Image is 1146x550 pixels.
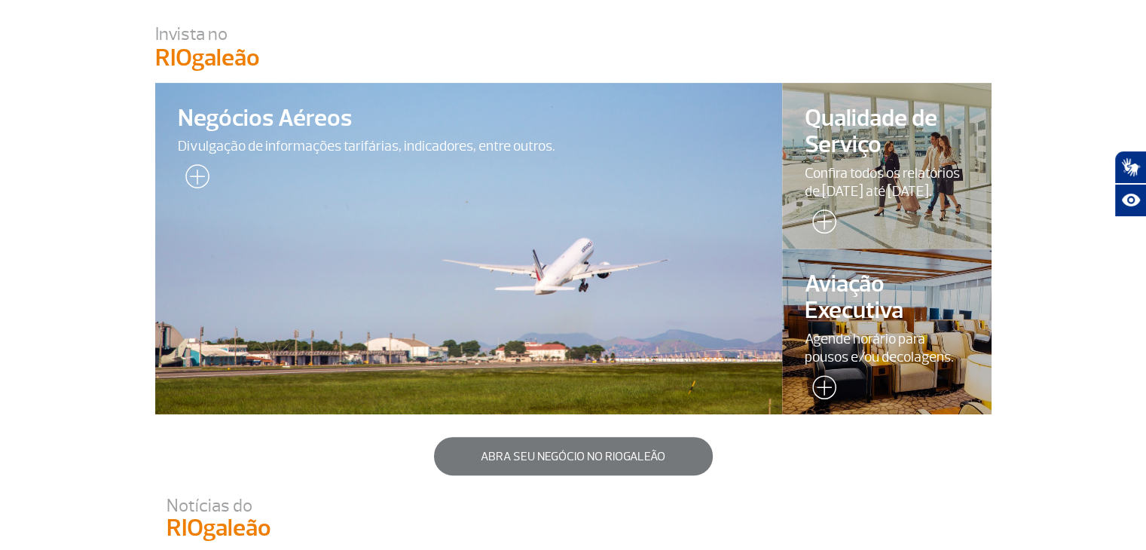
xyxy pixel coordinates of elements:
span: Agende horário para pousos e/ou decolagens. [805,330,969,366]
span: Qualidade de Serviço [805,105,969,158]
div: Plugin de acessibilidade da Hand Talk. [1114,151,1146,217]
button: Abrir recursos assistivos. [1114,184,1146,217]
span: Aviação Executiva [805,271,969,324]
p: RIOgaleão [167,513,353,543]
a: Negócios AéreosDivulgação de informações tarifárias, indicadores, entre outros. [155,83,783,414]
button: Abrir tradutor de língua de sinais. [1114,151,1146,184]
button: Abra seu negócio no RIOgaleão [434,437,713,475]
p: Notícias do [167,498,353,513]
span: Negócios Aéreos [178,105,760,132]
a: Qualidade de ServiçoConfira todos os relatórios de [DATE] até [DATE]. [782,83,992,249]
a: Aviação ExecutivaAgende horário para pousos e/ou decolagens. [782,249,992,414]
img: leia-mais [805,209,836,240]
img: leia-mais [805,375,836,405]
p: Invista no [155,23,992,45]
span: Confira todos os relatórios de [DATE] até [DATE]. [805,164,969,200]
img: leia-mais [178,164,209,194]
p: RIOgaleão [155,45,992,71]
span: Divulgação de informações tarifárias, indicadores, entre outros. [178,137,760,155]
